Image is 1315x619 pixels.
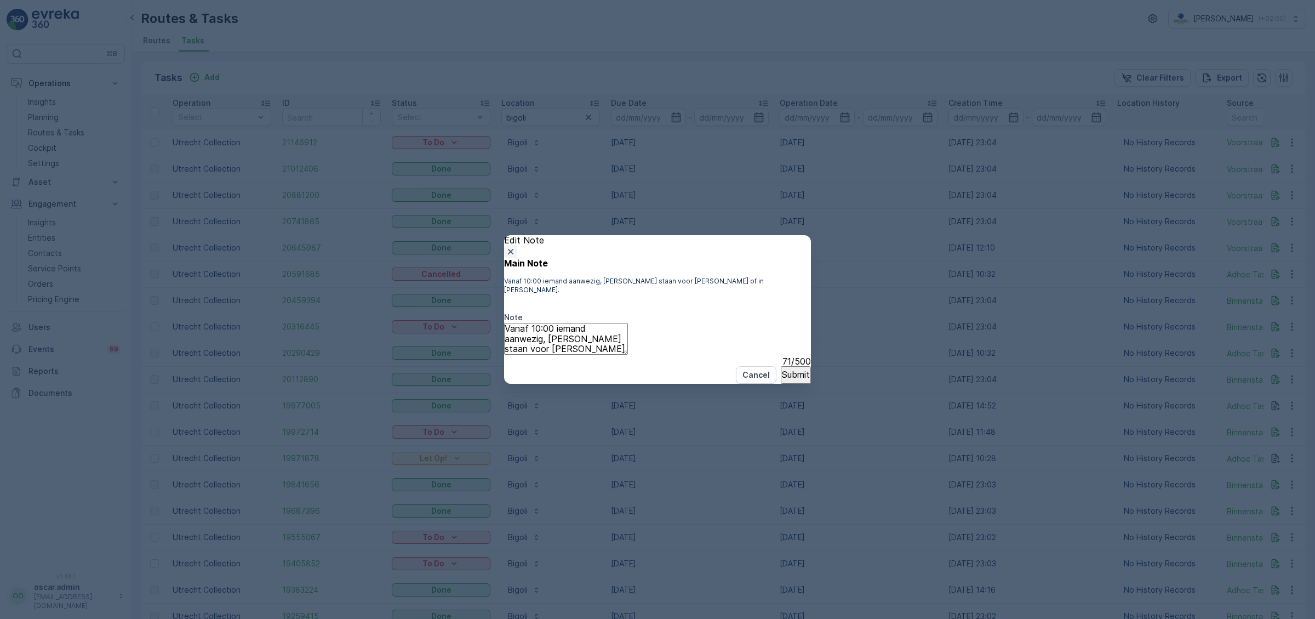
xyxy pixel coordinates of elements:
button: Submit [781,366,811,384]
p: 71 / 500 [782,356,811,366]
p: Edit Note [504,235,811,245]
textarea: Vanaf 10:00 iemand aanwezig, [PERSON_NAME] staan voor [PERSON_NAME] of in [PERSON_NAME]. [504,323,628,354]
p: Submit [782,370,810,379]
h4: Main Note [504,258,811,268]
p: Cancel [742,370,770,381]
label: Note [504,313,523,322]
p: Vanaf 10:00 iemand aanwezig, [PERSON_NAME] staan voor [PERSON_NAME] of in [PERSON_NAME]. [504,277,811,294]
button: Cancel [736,366,776,384]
